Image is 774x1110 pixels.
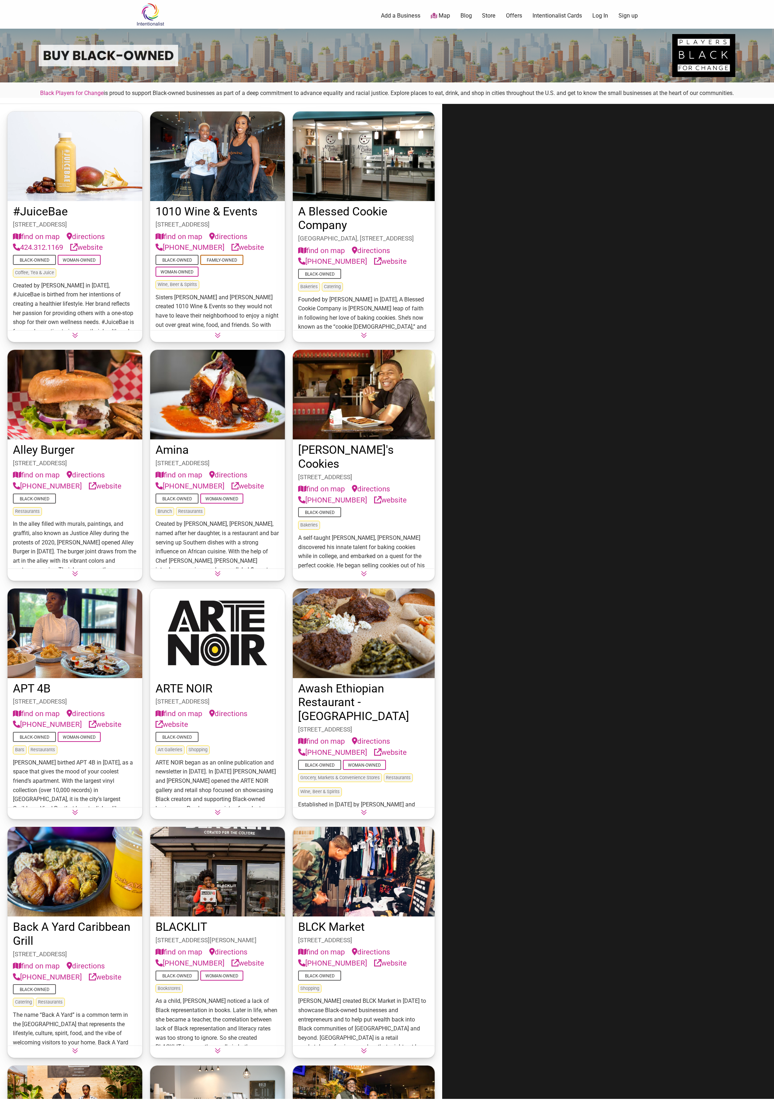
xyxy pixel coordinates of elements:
a: Offers [506,12,522,20]
button: find on map [156,708,202,719]
img: Arte Noir [150,589,285,678]
button: find on map [13,961,59,972]
img: Click2Houston BLCK Market [293,827,435,916]
p: [PERSON_NAME] birthed APT 4B in [DATE], as a space that gives the mood of your coolest friend’s a... [13,758,137,896]
span: Black-Owned [13,984,56,994]
span: Wine, Beer & Spirits [298,787,342,796]
button: find on map [298,736,345,747]
a: Back A Yard Caribbean Grill [13,920,130,948]
span: Catering [322,282,343,291]
a: website [231,481,264,492]
a: [PHONE_NUMBER] [156,242,224,253]
a: directions [209,708,248,719]
a: directions [67,231,105,242]
button: find on map [298,245,345,256]
p: Established in [DATE] by [PERSON_NAME] and [PERSON_NAME], Awash Ethiopian Restuarant serves authe... [298,800,429,919]
a: [PHONE_NUMBER] [298,747,367,758]
div: [STREET_ADDRESS] [156,459,279,468]
a: directions [209,231,248,242]
span: Black-Owned [298,269,341,279]
span: Black-Owned [298,971,341,981]
button: find on map [156,947,202,958]
span: Black-Owned [298,507,341,517]
div: [STREET_ADDRESS][PERSON_NAME] [156,936,279,945]
p: ARTE NOIR began as an online publication and newsletter in [DATE]. In [DATE] [PERSON_NAME] and [P... [156,758,279,840]
a: Intentionalist Cards [532,12,582,20]
a: website [231,242,264,253]
a: [PHONE_NUMBER] [298,958,367,969]
a: Awash Ethiopian Restaurant - [GEOGRAPHIC_DATA] [298,682,409,723]
a: [PHONE_NUMBER] [156,958,224,969]
img: Intentionalist [133,3,167,26]
a: website [89,719,121,730]
a: directions [352,483,390,495]
span: Woman-Owned [200,971,243,981]
span: Bookstores [156,984,183,993]
span: Wine, Beer & Spirits [156,280,199,289]
a: #JuiceBae [13,205,68,218]
span: Black-Owned [156,732,199,742]
a: Blog [460,12,472,20]
a: [PHONE_NUMBER] [13,719,82,730]
p: Founded by [PERSON_NAME] in [DATE], A Blessed Cookie Company is [PERSON_NAME] leap of faith in fo... [298,295,429,377]
p: In the alley filled with murals, paintings, and graffiti, also known as Justice Alley during the ... [13,519,137,639]
a: website [89,972,121,983]
img: Alley Burger [8,350,142,439]
span: Restaurants [176,507,205,516]
a: Map [431,12,450,20]
span: Restaurants [384,773,413,782]
a: website [156,719,188,730]
a: website [70,242,103,253]
button: find on map [156,470,202,481]
span: Catering [13,998,34,1007]
a: directions [209,947,248,958]
div: [STREET_ADDRESS] [156,697,279,706]
img: 1010 Wine and Events [150,111,285,201]
a: directions [352,947,390,958]
a: BLACKLIT [156,920,207,934]
a: directions [352,736,390,747]
span: Restaurants [13,507,42,516]
button: find on map [156,231,202,242]
p: Sisters [PERSON_NAME] and [PERSON_NAME] created 1010 Wine & Events so they would not have to leav... [156,293,279,394]
button: find on map [13,470,59,481]
div: [STREET_ADDRESS] [156,220,279,229]
img: juicebae LA [8,111,142,201]
img: Buy Black-Owned [39,45,178,66]
a: Black Players for Change [40,90,104,96]
p: [PERSON_NAME] created BLCK Market in [DATE] to showcase Black-owned businesses and entrepreneurs ... [298,996,429,1106]
img: Black Players for Change Logo [672,34,735,77]
a: directions [67,470,105,481]
span: Bars [13,745,27,754]
a: Store [482,12,496,20]
a: Alley Burger [13,443,75,457]
a: A Blessed Cookie Company [298,205,387,232]
a: website [374,958,407,969]
img: Awash ethiopian miami [293,589,435,678]
a: directions [67,961,105,972]
a: directions [352,245,390,256]
p: Created by [PERSON_NAME], [PERSON_NAME], named after her daughter, is a restaurant and bar servin... [156,519,279,639]
a: directions [209,470,248,481]
a: [PERSON_NAME]'s Cookies [298,443,394,471]
div: [STREET_ADDRESS] [13,220,137,229]
a: website [231,958,264,969]
button: find on map [13,231,59,242]
a: website [374,495,407,506]
a: [PHONE_NUMBER] [298,495,367,506]
span: Woman-Owned [58,255,101,265]
span: Woman-Owned [343,760,386,770]
span: Restaurants [36,998,65,1007]
span: Art Galleries [156,745,185,754]
a: 424.312.1169 [13,242,63,253]
img: A Blessed Cookie Co [293,111,435,201]
img: anthony's cookies [293,350,435,439]
div: [STREET_ADDRESS] [13,459,137,468]
button: find on map [298,483,345,495]
button: find on map [298,947,345,958]
span: Bakeries [298,521,320,530]
span: Grocery, Markets & Convenience Stores [298,773,382,782]
span: Woman-Owned [200,494,243,504]
span: Family-Owned [200,255,243,265]
a: [PHONE_NUMBER] [156,481,224,492]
